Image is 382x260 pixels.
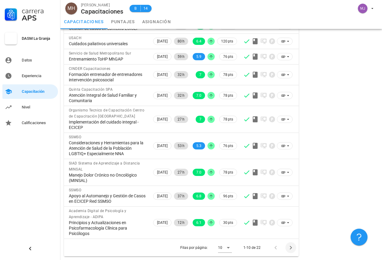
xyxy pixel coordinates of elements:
[22,89,56,94] div: Capacitación
[223,72,233,78] span: 78 pts
[65,2,77,14] div: avatar
[157,92,168,99] span: [DATE]
[2,84,58,99] a: Capacitación
[178,142,185,149] span: 53 h
[178,116,185,123] span: 27 h
[69,108,144,118] span: Organismo Tecnico de Capacitación Centro de Capacitación [GEOGRAPHIC_DATA]
[22,58,56,63] div: Datos
[157,193,168,199] span: [DATE]
[69,67,110,71] span: CINDER Capacitaciones
[178,193,185,200] span: 37 h
[223,193,233,199] span: 96 pts
[143,5,148,11] span: 14
[69,161,140,171] span: SIAD Sistema de Aprendizaje a Distancia MINSAL
[223,92,233,99] span: 78 pts
[178,92,185,99] span: 32 h
[196,142,201,149] span: 5.3
[157,116,168,123] span: [DATE]
[2,116,58,130] a: Calificaciones
[69,188,81,192] span: SSMSO
[218,245,222,250] div: 10
[69,193,147,204] div: Apoyo al Automanejo y Gestión de Casos en ECICEP Red SSMSO
[69,172,147,183] div: Manejo Dolor Crónico no Oncológico (MINSAL)
[69,135,81,139] span: SSMSO
[69,220,147,236] div: Principios y Actualizaciones en Psicofarmacología Clínica para Psicólogos
[22,7,56,14] div: Carrera
[2,53,58,67] a: Datos
[157,219,168,226] span: [DATE]
[180,239,232,256] div: Filas por página:
[2,100,58,114] a: Nivel
[157,71,168,78] span: [DATE]
[68,2,75,14] span: MH
[2,69,58,83] a: Experiencia
[178,38,185,45] span: 80 h
[223,54,233,60] span: 76 pts
[22,36,56,41] div: DASM La Granja
[223,116,233,122] span: 78 pts
[223,169,233,175] span: 78 pts
[157,38,168,45] span: [DATE]
[196,53,201,60] span: 5.9
[243,245,261,250] div: 1-10 de 22
[285,242,296,253] button: Página siguiente
[69,140,147,156] div: Consideraciones y Herramientas para la Atención de Salud de la Población LGBTIQ+ Especialmente NNA
[22,74,56,78] div: Experiencia
[69,119,147,130] div: Implementación del cuidado integral - ECICEP
[196,38,201,45] span: 6.4
[196,92,201,99] span: 7.0
[178,169,185,176] span: 27 h
[81,2,124,8] div: [PERSON_NAME]
[69,87,113,92] span: Quinta Capacitación SPA
[178,53,185,60] span: 59 h
[223,143,233,149] span: 76 pts
[81,8,124,15] div: Capacitaciones
[69,41,147,46] div: Cuidados paliativos universales
[157,169,168,176] span: [DATE]
[223,220,233,226] span: 30 pts
[69,72,147,83] div: Formación entrenador de entrenadores intervención psicosocial
[69,36,82,40] span: USACH
[157,143,168,149] span: [DATE]
[178,71,185,78] span: 32 h
[22,121,56,125] div: Calificaciones
[69,56,147,62] div: Entrenamiento ToHP MhGAP
[69,51,131,55] span: Servicio de Salud Metropolitano Sur
[221,38,233,44] span: 120 pts
[178,219,185,226] span: 12 h
[133,5,138,11] span: B
[218,243,232,252] div: 10Filas por página:
[60,14,108,29] a: capacitaciones
[157,53,168,60] span: [DATE]
[69,92,147,103] div: Atención Integral de Salud Familiar y Comunitaria
[196,169,201,176] span: 7.0
[358,4,368,13] div: avatar
[139,14,175,29] a: asignación
[69,209,127,219] span: Academia Digital de Psicología y Aprendizaje - ADIPA
[22,14,56,22] div: APS
[196,193,201,200] span: 6.8
[199,116,201,123] span: 7
[199,71,201,78] span: 7
[22,105,56,110] div: Nivel
[108,14,139,29] a: puntajes
[196,219,201,226] span: 6.1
